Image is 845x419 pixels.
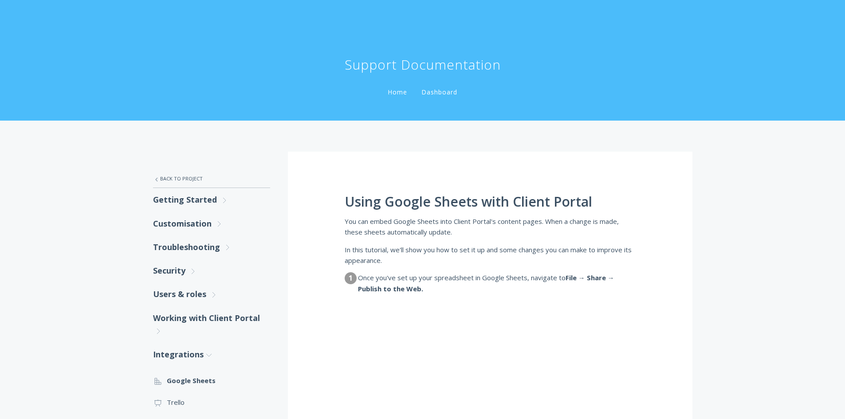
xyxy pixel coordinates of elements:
[153,169,270,188] a: Back to Project
[153,212,270,235] a: Customisation
[345,56,501,74] h1: Support Documentation
[345,216,636,238] p: You can embed Google Sheets into Client Portal's content pages. When a change is made, these shee...
[153,343,270,366] a: Integrations
[386,88,409,96] a: Home
[358,273,614,293] strong: File → Share → Publish to the Web.
[153,235,270,259] a: Troubleshooting
[153,306,270,343] a: Working with Client Portal
[420,88,459,96] a: Dashboard
[153,259,270,282] a: Security
[345,194,636,209] h1: Using Google Sheets with Client Portal
[153,282,270,306] a: Users & roles
[153,392,270,413] a: Trello
[345,272,357,284] dt: 1
[153,188,270,211] a: Getting Started
[358,272,636,294] dd: Once you've set up your spreadsheet in Google Sheets, navigate to
[153,370,270,391] a: Google Sheets
[345,244,636,266] p: In this tutorial, we'll show you how to set it up and some changes you can make to improve its ap...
